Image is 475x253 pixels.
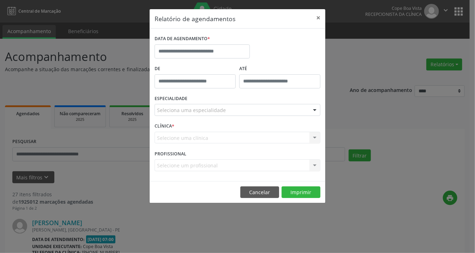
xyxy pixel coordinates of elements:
label: DATA DE AGENDAMENTO [155,33,210,44]
label: ATÉ [239,63,320,74]
label: De [155,63,236,74]
button: Close [311,9,325,26]
button: Imprimir [282,186,320,198]
span: Seleciona uma especialidade [157,106,226,114]
h5: Relatório de agendamentos [155,14,235,23]
label: PROFISSIONAL [155,148,186,159]
button: Cancelar [240,186,279,198]
label: ESPECIALIDADE [155,93,187,104]
label: CLÍNICA [155,121,174,132]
